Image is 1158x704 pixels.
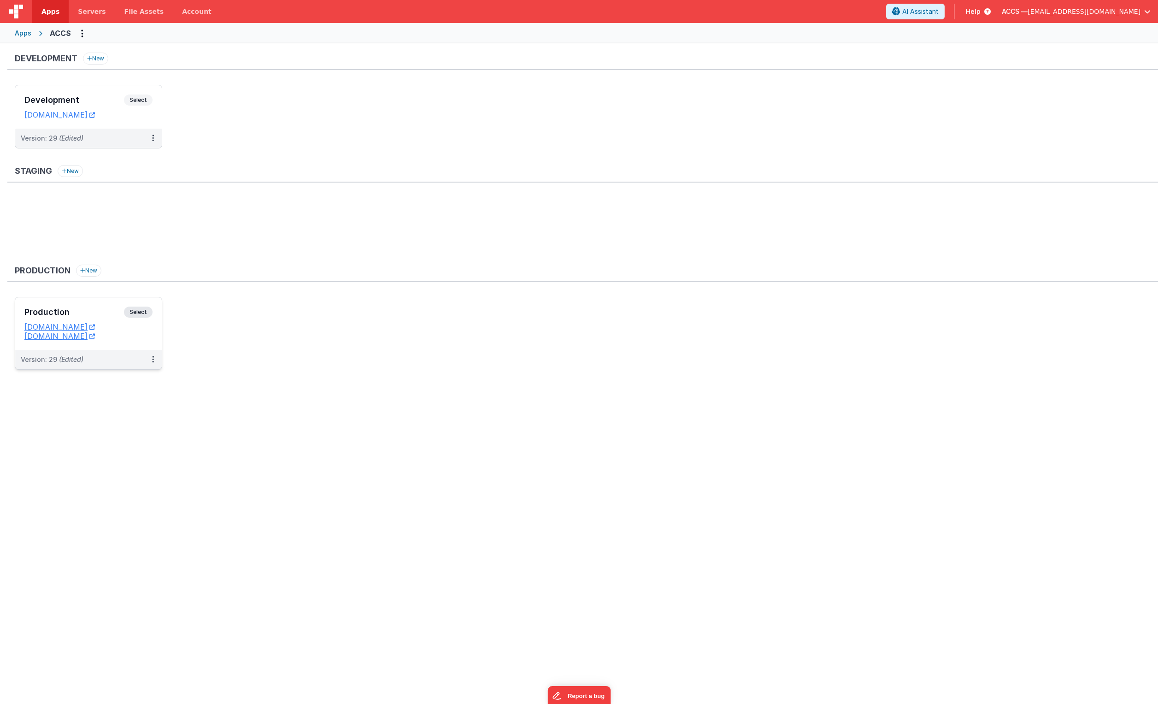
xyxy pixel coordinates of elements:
[24,331,95,341] a: [DOMAIN_NAME]
[124,307,153,318] span: Select
[78,7,106,16] span: Servers
[902,7,939,16] span: AI Assistant
[886,4,945,19] button: AI Assistant
[966,7,981,16] span: Help
[41,7,59,16] span: Apps
[15,166,52,176] h3: Staging
[59,134,83,142] span: (Edited)
[24,308,124,317] h3: Production
[58,165,83,177] button: New
[21,355,83,364] div: Version: 29
[1002,7,1151,16] button: ACCS — [EMAIL_ADDRESS][DOMAIN_NAME]
[21,134,83,143] div: Version: 29
[15,29,31,38] div: Apps
[124,95,153,106] span: Select
[83,53,108,65] button: New
[24,95,124,105] h3: Development
[124,7,164,16] span: File Assets
[75,26,89,41] button: Options
[76,265,101,277] button: New
[50,28,71,39] div: ACCS
[15,54,77,63] h3: Development
[59,355,83,363] span: (Edited)
[1028,7,1140,16] span: [EMAIL_ADDRESS][DOMAIN_NAME]
[1002,7,1028,16] span: ACCS —
[24,110,95,119] a: [DOMAIN_NAME]
[24,322,95,331] a: [DOMAIN_NAME]
[15,266,71,275] h3: Production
